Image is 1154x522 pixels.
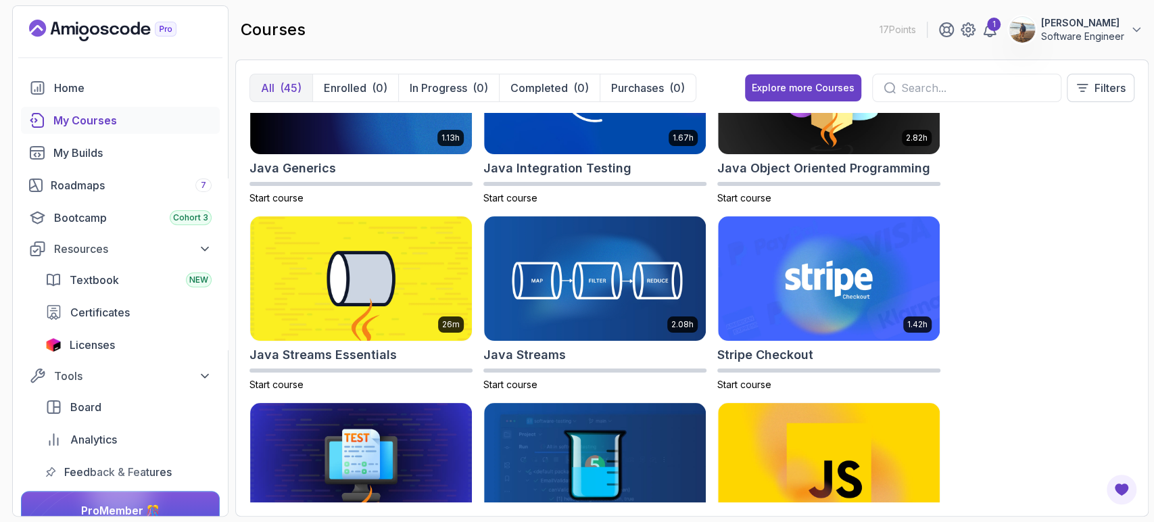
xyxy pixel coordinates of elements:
[54,210,212,226] div: Bootcamp
[907,319,928,330] p: 1.42h
[1067,74,1134,102] button: Filters
[671,319,694,330] p: 2.08h
[70,337,115,353] span: Licenses
[752,81,855,95] div: Explore more Courses
[484,216,706,341] img: Java Streams card
[483,159,631,178] h2: Java Integration Testing
[880,23,916,37] p: 17 Points
[717,159,930,178] h2: Java Object Oriented Programming
[499,74,600,101] button: Completed(0)
[717,346,813,364] h2: Stripe Checkout
[600,74,696,101] button: Purchases(0)
[718,216,940,341] img: Stripe Checkout card
[312,74,398,101] button: Enrolled(0)
[1041,16,1124,30] p: [PERSON_NAME]
[372,80,387,96] div: (0)
[1009,16,1143,43] button: user profile image[PERSON_NAME]Software Engineer
[1095,80,1126,96] p: Filters
[54,80,212,96] div: Home
[70,399,101,415] span: Board
[173,212,208,223] span: Cohort 3
[410,80,467,96] p: In Progress
[573,80,589,96] div: (0)
[249,379,304,390] span: Start course
[53,112,212,128] div: My Courses
[483,346,566,364] h2: Java Streams
[29,20,208,41] a: Landing page
[37,458,220,485] a: feedback
[669,80,685,96] div: (0)
[745,74,861,101] button: Explore more Courses
[54,368,212,384] div: Tools
[249,346,397,364] h2: Java Streams Essentials
[64,464,172,480] span: Feedback & Features
[21,74,220,101] a: home
[611,80,664,96] p: Purchases
[21,139,220,166] a: builds
[37,394,220,421] a: board
[53,145,212,161] div: My Builds
[21,172,220,199] a: roadmaps
[473,80,488,96] div: (0)
[324,80,366,96] p: Enrolled
[70,272,119,288] span: Textbook
[261,80,274,96] p: All
[250,74,312,101] button: All(45)
[1009,17,1035,43] img: user profile image
[250,216,472,341] img: Java Streams Essentials card
[398,74,499,101] button: In Progress(0)
[37,266,220,293] a: textbook
[21,237,220,261] button: Resources
[280,80,302,96] div: (45)
[901,80,1050,96] input: Search...
[1105,473,1138,506] button: Open Feedback Button
[21,107,220,134] a: courses
[189,275,208,285] span: NEW
[54,241,212,257] div: Resources
[21,204,220,231] a: bootcamp
[982,22,998,38] a: 1
[510,80,568,96] p: Completed
[70,431,117,448] span: Analytics
[249,192,304,204] span: Start course
[21,364,220,388] button: Tools
[201,180,206,191] span: 7
[70,304,130,321] span: Certificates
[906,133,928,143] p: 2.82h
[45,338,62,352] img: jetbrains icon
[717,192,771,204] span: Start course
[249,159,336,178] h2: Java Generics
[483,379,537,390] span: Start course
[37,299,220,326] a: certificates
[1041,30,1124,43] p: Software Engineer
[37,331,220,358] a: licenses
[673,133,694,143] p: 1.67h
[241,19,306,41] h2: courses
[441,133,460,143] p: 1.13h
[483,192,537,204] span: Start course
[51,177,212,193] div: Roadmaps
[987,18,1001,31] div: 1
[717,379,771,390] span: Start course
[37,426,220,453] a: analytics
[442,319,460,330] p: 26m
